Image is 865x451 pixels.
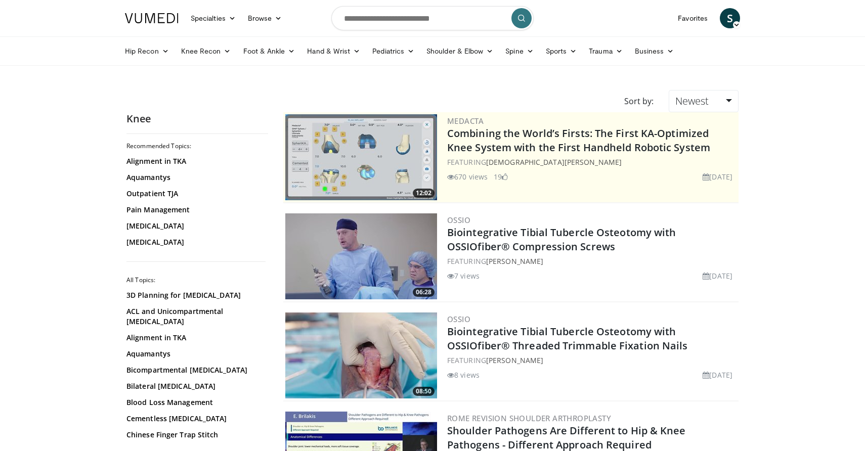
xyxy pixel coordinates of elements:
div: FEATURING [447,157,737,167]
a: Trauma [583,41,629,61]
a: Favorites [672,8,714,28]
img: 14934b67-7d06-479f-8b24-1e3c477188f5.300x170_q85_crop-smart_upscale.jpg [285,312,437,398]
a: 06:28 [285,213,437,299]
a: Hip Recon [119,41,175,61]
div: FEATURING [447,256,737,266]
input: Search topics, interventions [331,6,534,30]
a: OSSIO [447,215,470,225]
h2: Knee [126,112,268,125]
a: 08:50 [285,312,437,398]
a: Blood Loss Management [126,397,263,408]
a: Aquamantys [126,172,263,183]
li: 670 views [447,171,488,182]
a: Sports [540,41,583,61]
li: 19 [494,171,508,182]
li: [DATE] [703,270,732,281]
li: 8 views [447,370,480,380]
a: Foot & Ankle [237,41,301,61]
h2: Recommended Topics: [126,142,266,150]
h2: All Topics: [126,276,266,284]
a: Bilateral [MEDICAL_DATA] [126,381,263,391]
a: Combining the World’s Firsts: The First KA-Optimized Knee System with the First Handheld Robotic ... [447,126,710,154]
a: Pediatrics [366,41,420,61]
a: 12:02 [285,114,437,200]
img: 2fac5f83-3fa8-46d6-96c1-ffb83ee82a09.300x170_q85_crop-smart_upscale.jpg [285,213,437,299]
div: Sort by: [617,90,661,112]
a: Hand & Wrist [301,41,366,61]
a: Spine [499,41,539,61]
a: [DEMOGRAPHIC_DATA][PERSON_NAME] [486,157,622,167]
span: 08:50 [413,387,435,396]
a: Business [629,41,680,61]
a: Cementless [MEDICAL_DATA] [126,414,263,424]
a: S [720,8,740,28]
li: 7 views [447,270,480,281]
a: Alignment in TKA [126,156,263,166]
div: FEATURING [447,355,737,366]
a: Chinese Finger Trap Stitch [126,430,263,440]
a: [MEDICAL_DATA] [126,221,263,231]
a: Outpatient TJA [126,189,263,199]
a: Biointegrative Tibial Tubercle Osteotomy with OSSIOfiber® Threaded Trimmable Fixation Nails [447,325,688,352]
li: [DATE] [703,370,732,380]
a: Knee Recon [175,41,237,61]
a: 3D Planning for [MEDICAL_DATA] [126,290,263,300]
li: [DATE] [703,171,732,182]
img: VuMedi Logo [125,13,179,23]
a: Bicompartmental [MEDICAL_DATA] [126,365,263,375]
span: 12:02 [413,189,435,198]
a: [MEDICAL_DATA] [126,237,263,247]
a: Specialties [185,8,242,28]
a: [PERSON_NAME] [486,256,543,266]
a: Newest [669,90,739,112]
a: Aquamantys [126,349,263,359]
span: Newest [675,94,709,108]
a: ACL and Unicompartmental [MEDICAL_DATA] [126,306,263,327]
a: Pain Management [126,205,263,215]
a: Biointegrative Tibial Tubercle Osteotomy with OSSIOfiber® Compression Screws [447,225,676,253]
a: Alignment in TKA [126,333,263,343]
a: OSSIO [447,314,470,324]
a: [PERSON_NAME] [486,355,543,365]
a: Medacta [447,116,484,126]
span: 06:28 [413,288,435,297]
a: Browse [242,8,288,28]
img: aaf1b7f9-f888-4d9f-a252-3ca059a0bd02.300x170_q85_crop-smart_upscale.jpg [285,114,437,200]
a: Shoulder & Elbow [420,41,499,61]
a: Rome Revision Shoulder Arthroplasty [447,413,611,423]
